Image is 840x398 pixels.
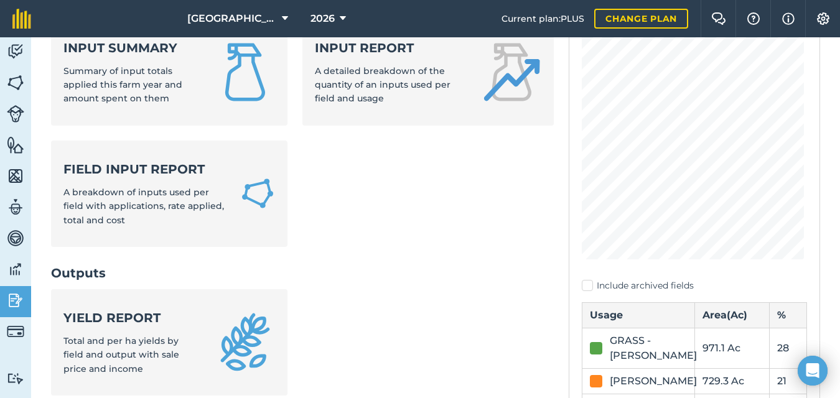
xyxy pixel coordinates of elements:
th: Usage [582,302,695,328]
a: Yield reportTotal and per ha yields by field and output with sale price and income [51,289,287,396]
span: 2026 [310,11,335,26]
div: [PERSON_NAME] [610,374,697,389]
img: svg+xml;base64,PD94bWwgdmVyc2lvbj0iMS4wIiBlbmNvZGluZz0idXRmLTgiPz4KPCEtLSBHZW5lcmF0b3I6IEFkb2JlIE... [7,260,24,279]
img: svg+xml;base64,PD94bWwgdmVyc2lvbj0iMS4wIiBlbmNvZGluZz0idXRmLTgiPz4KPCEtLSBHZW5lcmF0b3I6IEFkb2JlIE... [7,105,24,123]
img: A cog icon [816,12,831,25]
img: svg+xml;base64,PD94bWwgdmVyc2lvbj0iMS4wIiBlbmNvZGluZz0idXRmLTgiPz4KPCEtLSBHZW5lcmF0b3I6IEFkb2JlIE... [7,198,24,216]
img: svg+xml;base64,PD94bWwgdmVyc2lvbj0iMS4wIiBlbmNvZGluZz0idXRmLTgiPz4KPCEtLSBHZW5lcmF0b3I6IEFkb2JlIE... [7,323,24,340]
th: Area ( Ac ) [694,302,769,328]
div: GRASS - [PERSON_NAME] [610,333,697,363]
div: Open Intercom Messenger [798,356,828,386]
img: svg+xml;base64,PD94bWwgdmVyc2lvbj0iMS4wIiBlbmNvZGluZz0idXRmLTgiPz4KPCEtLSBHZW5lcmF0b3I6IEFkb2JlIE... [7,229,24,248]
img: svg+xml;base64,PHN2ZyB4bWxucz0iaHR0cDovL3d3dy53My5vcmcvMjAwMC9zdmciIHdpZHRoPSI1NiIgaGVpZ2h0PSI2MC... [7,167,24,185]
strong: Input report [315,39,467,57]
img: svg+xml;base64,PHN2ZyB4bWxucz0iaHR0cDovL3d3dy53My5vcmcvMjAwMC9zdmciIHdpZHRoPSIxNyIgaGVpZ2h0PSIxNy... [782,11,795,26]
th: % [769,302,806,328]
img: Input report [482,42,541,102]
img: fieldmargin Logo [12,9,31,29]
span: Current plan : PLUS [502,12,584,25]
img: svg+xml;base64,PHN2ZyB4bWxucz0iaHR0cDovL3d3dy53My5vcmcvMjAwMC9zdmciIHdpZHRoPSI1NiIgaGVpZ2h0PSI2MC... [7,136,24,154]
label: Include archived fields [582,279,807,292]
td: 28 [769,328,806,368]
img: Field Input Report [240,175,275,212]
h2: Outputs [51,264,554,282]
a: Input reportA detailed breakdown of the quantity of an inputs used per field and usage [302,19,554,126]
img: Two speech bubbles overlapping with the left bubble in the forefront [711,12,726,25]
img: svg+xml;base64,PD94bWwgdmVyc2lvbj0iMS4wIiBlbmNvZGluZz0idXRmLTgiPz4KPCEtLSBHZW5lcmF0b3I6IEFkb2JlIE... [7,291,24,310]
img: svg+xml;base64,PD94bWwgdmVyc2lvbj0iMS4wIiBlbmNvZGluZz0idXRmLTgiPz4KPCEtLSBHZW5lcmF0b3I6IEFkb2JlIE... [7,42,24,61]
strong: Field Input Report [63,160,225,178]
img: Input summary [215,42,275,102]
img: Yield report [215,312,275,372]
a: Field Input ReportA breakdown of inputs used per field with applications, rate applied, total and... [51,141,287,247]
img: A question mark icon [746,12,761,25]
span: Summary of input totals applied this farm year and amount spent on them [63,65,182,104]
img: svg+xml;base64,PHN2ZyB4bWxucz0iaHR0cDovL3d3dy53My5vcmcvMjAwMC9zdmciIHdpZHRoPSI1NiIgaGVpZ2h0PSI2MC... [7,73,24,92]
strong: Input summary [63,39,200,57]
strong: Yield report [63,309,200,326]
td: 21 [769,368,806,394]
span: Total and per ha yields by field and output with sale price and income [63,335,179,374]
img: svg+xml;base64,PD94bWwgdmVyc2lvbj0iMS4wIiBlbmNvZGluZz0idXRmLTgiPz4KPCEtLSBHZW5lcmF0b3I6IEFkb2JlIE... [7,373,24,384]
span: [GEOGRAPHIC_DATA] [187,11,277,26]
td: 729.3 Ac [694,368,769,394]
a: Change plan [594,9,688,29]
a: Input summarySummary of input totals applied this farm year and amount spent on them [51,19,287,126]
td: 971.1 Ac [694,328,769,368]
span: A breakdown of inputs used per field with applications, rate applied, total and cost [63,187,224,226]
span: A detailed breakdown of the quantity of an inputs used per field and usage [315,65,450,104]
